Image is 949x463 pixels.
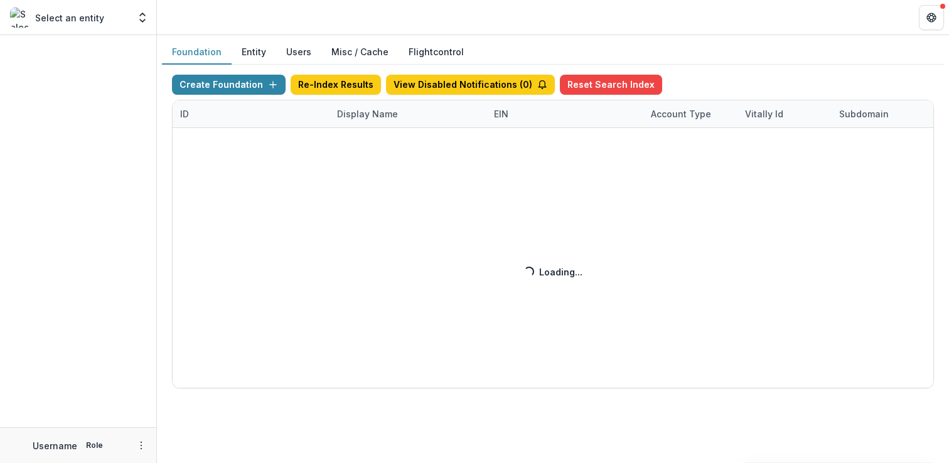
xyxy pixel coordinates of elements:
a: Flightcontrol [409,45,464,58]
button: Misc / Cache [321,40,399,65]
button: Get Help [919,5,944,30]
button: Open entity switcher [134,5,151,30]
button: Foundation [162,40,232,65]
p: Username [33,439,77,452]
p: Select an entity [35,11,104,24]
button: More [134,438,149,453]
button: Entity [232,40,276,65]
img: Select an entity [10,8,30,28]
button: Users [276,40,321,65]
p: Role [82,440,107,451]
